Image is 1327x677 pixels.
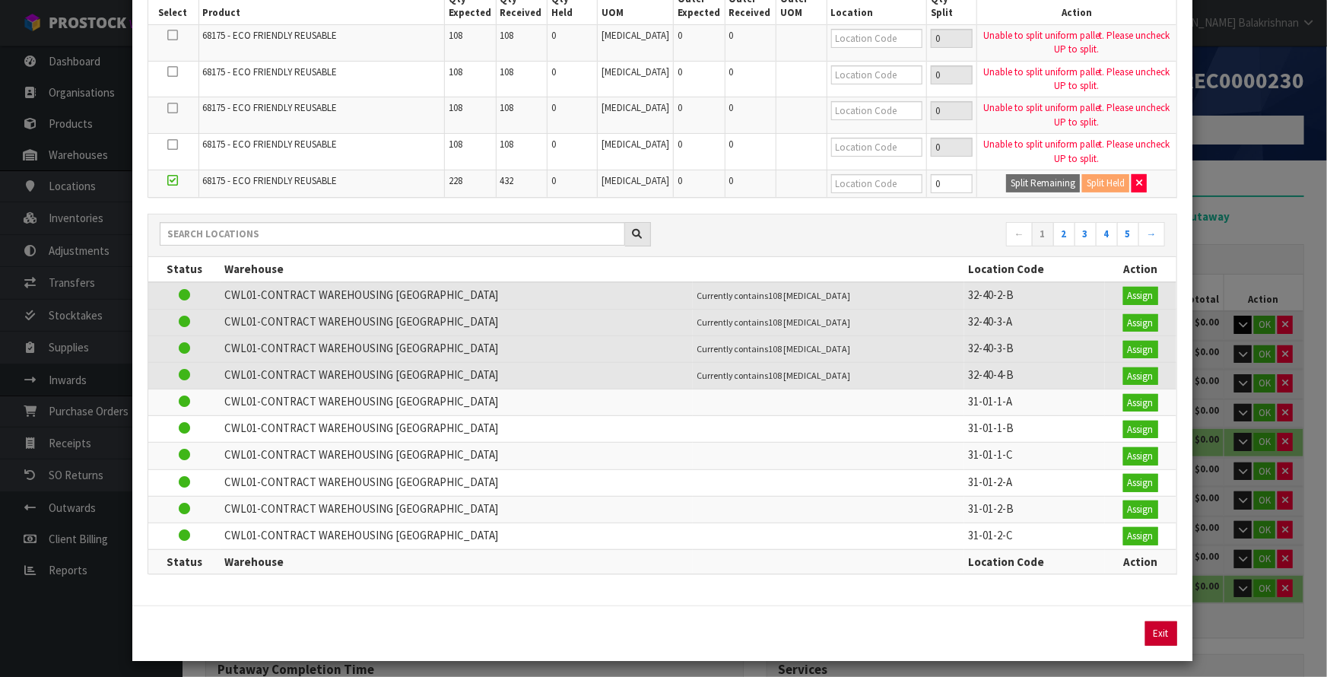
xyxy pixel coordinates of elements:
[221,443,693,469] td: CWL01-CONTRACT WAREHOUSING [GEOGRAPHIC_DATA]
[1123,367,1158,386] button: Assign
[678,101,682,114] span: 0
[769,343,851,354] span: 108 [MEDICAL_DATA]
[1053,222,1075,246] a: 2
[160,222,625,246] input: Search locations
[983,65,1170,92] span: Unable to split uniform pallet. Please uncheck UP to split.
[221,469,693,496] td: CWL01-CONTRACT WAREHOUSING [GEOGRAPHIC_DATA]
[1123,287,1158,305] button: Assign
[1138,222,1165,246] a: →
[449,101,462,114] span: 108
[964,496,1105,523] td: 31-01-2-B
[602,138,669,151] span: [MEDICAL_DATA]
[697,316,851,328] small: Currently contains
[148,257,221,281] th: Status
[831,101,923,120] input: Location Code
[931,29,973,48] input: Qty Putaway
[1117,222,1139,246] a: 5
[1123,394,1158,412] button: Assign
[221,523,693,549] td: CWL01-CONTRACT WAREHOUSING [GEOGRAPHIC_DATA]
[964,363,1105,389] td: 32-40-4-B
[831,65,923,84] input: Location Code
[964,282,1105,310] td: 32-40-2-B
[221,363,693,389] td: CWL01-CONTRACT WAREHOUSING [GEOGRAPHIC_DATA]
[964,257,1105,281] th: Location Code
[964,389,1105,416] td: 31-01-1-A
[1123,474,1158,492] button: Assign
[678,29,682,42] span: 0
[1082,174,1129,192] button: Split Held
[203,174,338,187] span: 68175 - ECO FRIENDLY REUSABLE
[203,29,338,42] span: 68175 - ECO FRIENDLY REUSABLE
[602,174,669,187] span: [MEDICAL_DATA]
[1075,222,1097,246] a: 3
[1145,621,1177,646] button: Exit
[1123,527,1158,545] button: Assign
[449,138,462,151] span: 108
[221,336,693,363] td: CWL01-CONTRACT WAREHOUSING [GEOGRAPHIC_DATA]
[1032,222,1054,246] a: 1
[964,416,1105,443] td: 31-01-1-B
[602,101,669,114] span: [MEDICAL_DATA]
[964,469,1105,496] td: 31-01-2-A
[1123,314,1158,332] button: Assign
[1123,447,1158,466] button: Assign
[931,174,973,193] input: Qty Putaway
[221,496,693,523] td: CWL01-CONTRACT WAREHOUSING [GEOGRAPHIC_DATA]
[678,65,682,78] span: 0
[551,29,556,42] span: 0
[729,29,734,42] span: 0
[221,549,693,574] th: Warehouse
[931,65,973,84] input: Qty Putaway
[221,257,693,281] th: Warehouse
[1006,174,1080,192] button: Split Remaining
[983,29,1170,56] span: Unable to split uniform pallet. Please uncheck UP to split.
[769,290,851,301] span: 108 [MEDICAL_DATA]
[729,138,734,151] span: 0
[697,343,851,354] small: Currently contains
[678,138,682,151] span: 0
[983,138,1170,164] span: Unable to split uniform pallet. Please uncheck UP to split.
[551,65,556,78] span: 0
[964,523,1105,549] td: 31-01-2-C
[500,101,514,114] span: 108
[1123,501,1158,519] button: Assign
[551,138,556,151] span: 0
[964,443,1105,469] td: 31-01-1-C
[449,65,462,78] span: 108
[551,174,556,187] span: 0
[602,29,669,42] span: [MEDICAL_DATA]
[831,29,923,48] input: Location Code
[964,336,1105,363] td: 32-40-3-B
[1006,222,1033,246] a: ←
[1105,257,1176,281] th: Action
[729,65,734,78] span: 0
[931,101,973,120] input: Qty Putaway
[500,174,514,187] span: 432
[500,138,514,151] span: 108
[449,29,462,42] span: 108
[500,65,514,78] span: 108
[769,316,851,328] span: 108 [MEDICAL_DATA]
[500,29,514,42] span: 108
[203,65,338,78] span: 68175 - ECO FRIENDLY REUSABLE
[983,101,1170,128] span: Unable to split uniform pallet. Please uncheck UP to split.
[697,290,851,301] small: Currently contains
[602,65,669,78] span: [MEDICAL_DATA]
[449,174,462,187] span: 228
[831,138,923,157] input: Location Code
[964,549,1105,574] th: Location Code
[697,370,851,381] small: Currently contains
[769,370,851,381] span: 108 [MEDICAL_DATA]
[831,174,923,193] input: Location Code
[221,416,693,443] td: CWL01-CONTRACT WAREHOUSING [GEOGRAPHIC_DATA]
[203,101,338,114] span: 68175 - ECO FRIENDLY REUSABLE
[203,138,338,151] span: 68175 - ECO FRIENDLY REUSABLE
[964,309,1105,335] td: 32-40-3-A
[674,222,1165,249] nav: Page navigation
[729,174,734,187] span: 0
[1123,341,1158,359] button: Assign
[551,101,556,114] span: 0
[221,389,693,416] td: CWL01-CONTRACT WAREHOUSING [GEOGRAPHIC_DATA]
[729,101,734,114] span: 0
[1096,222,1118,246] a: 4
